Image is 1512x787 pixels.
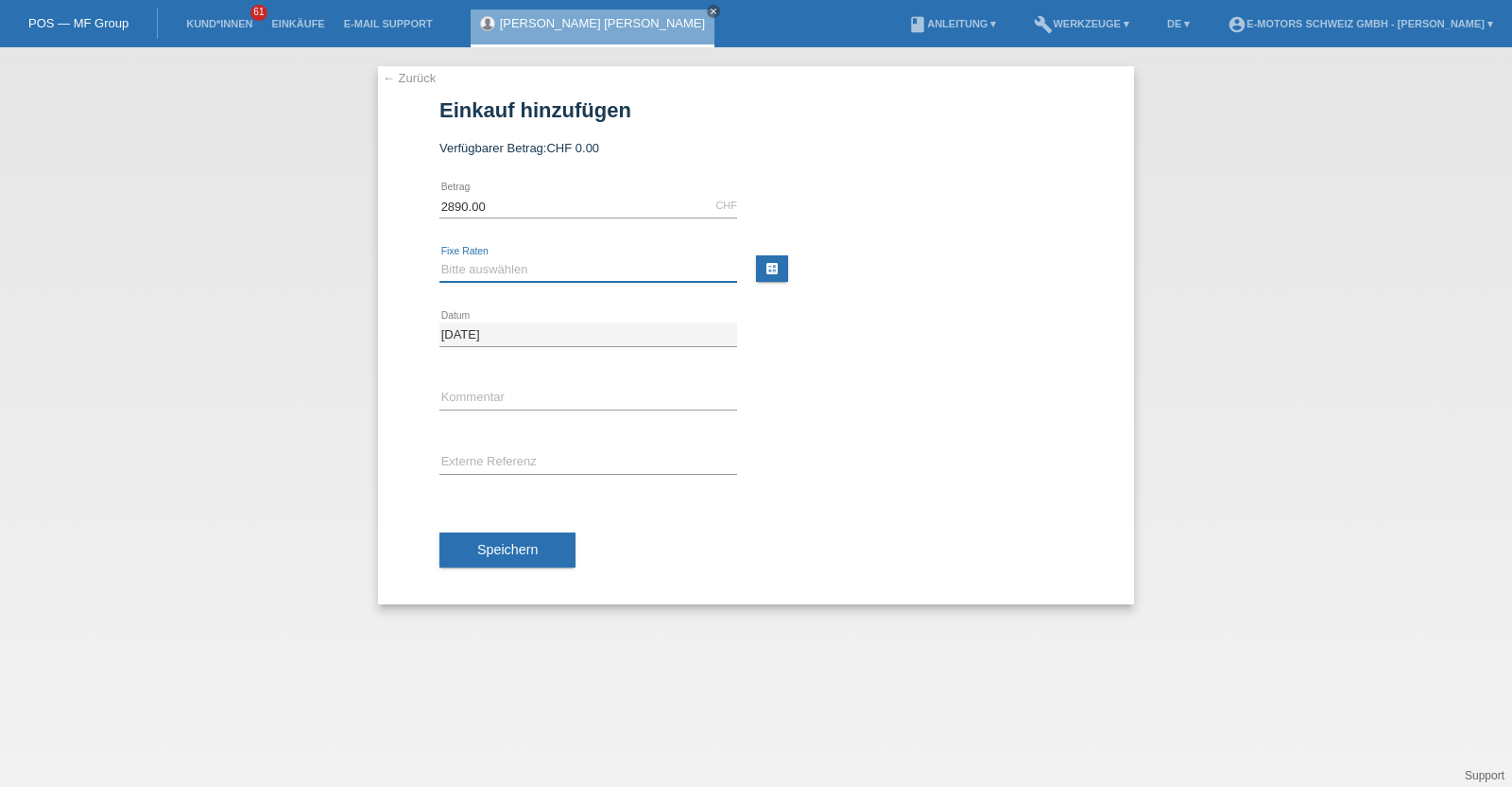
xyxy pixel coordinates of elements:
i: build [1034,15,1053,34]
span: Speichern [477,542,538,557]
i: calculate [765,261,780,276]
a: Kund*innen [177,18,262,29]
a: buildWerkzeuge ▾ [1024,18,1139,29]
a: close [707,5,720,18]
a: Support [1465,769,1504,782]
a: bookAnleitung ▾ [899,18,1005,29]
a: [PERSON_NAME] [PERSON_NAME] [500,16,705,30]
h1: Einkauf hinzufügen [439,98,1073,122]
a: E-Mail Support [335,18,442,29]
button: Speichern [439,533,576,568]
div: Verfügbarer Betrag: [439,141,1073,155]
i: account_circle [1228,15,1246,34]
i: book [908,15,927,34]
span: 61 [250,5,267,21]
div: CHF [715,200,737,211]
i: close [709,7,718,16]
a: Einkäufe [262,18,334,29]
a: ← Zurück [383,71,436,85]
a: POS — MF Group [28,16,129,30]
a: calculate [756,255,788,282]
a: DE ▾ [1158,18,1199,29]
a: account_circleE-Motors Schweiz GmbH - [PERSON_NAME] ▾ [1218,18,1503,29]
span: CHF 0.00 [546,141,599,155]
